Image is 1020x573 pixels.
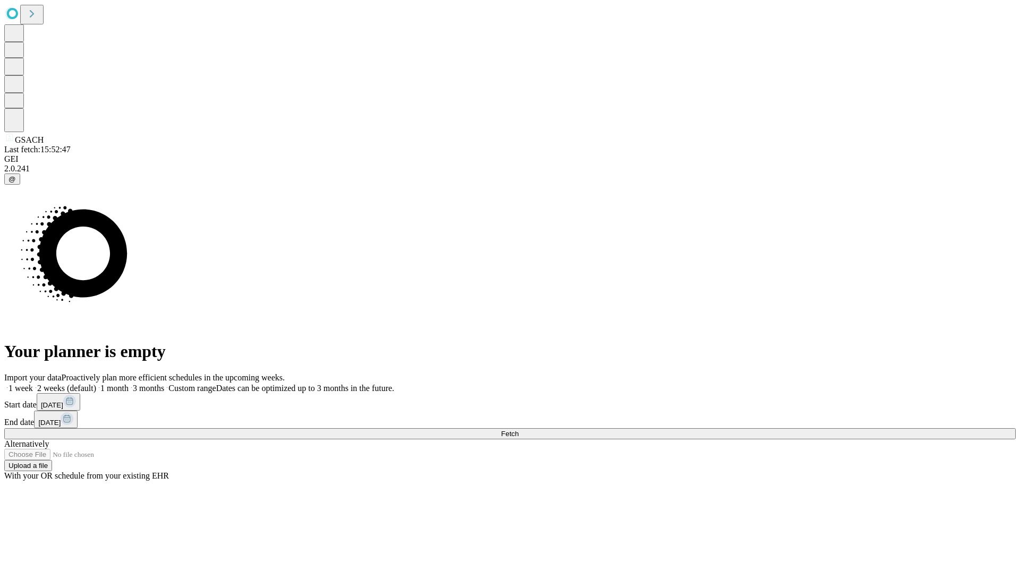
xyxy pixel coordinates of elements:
[15,135,44,144] span: GSACH
[8,175,16,183] span: @
[4,393,1016,411] div: Start date
[4,471,169,480] span: With your OR schedule from your existing EHR
[4,428,1016,439] button: Fetch
[100,384,129,393] span: 1 month
[4,173,20,185] button: @
[4,439,49,448] span: Alternatively
[8,384,33,393] span: 1 week
[37,384,96,393] span: 2 weeks (default)
[168,384,216,393] span: Custom range
[4,145,71,154] span: Last fetch: 15:52:47
[4,342,1016,361] h1: Your planner is empty
[34,411,78,428] button: [DATE]
[4,164,1016,173] div: 2.0.241
[4,373,62,382] span: Import your data
[501,430,518,438] span: Fetch
[4,154,1016,164] div: GEI
[38,419,61,427] span: [DATE]
[37,393,80,411] button: [DATE]
[133,384,164,393] span: 3 months
[62,373,285,382] span: Proactively plan more efficient schedules in the upcoming weeks.
[216,384,394,393] span: Dates can be optimized up to 3 months in the future.
[41,401,63,409] span: [DATE]
[4,411,1016,428] div: End date
[4,460,52,471] button: Upload a file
